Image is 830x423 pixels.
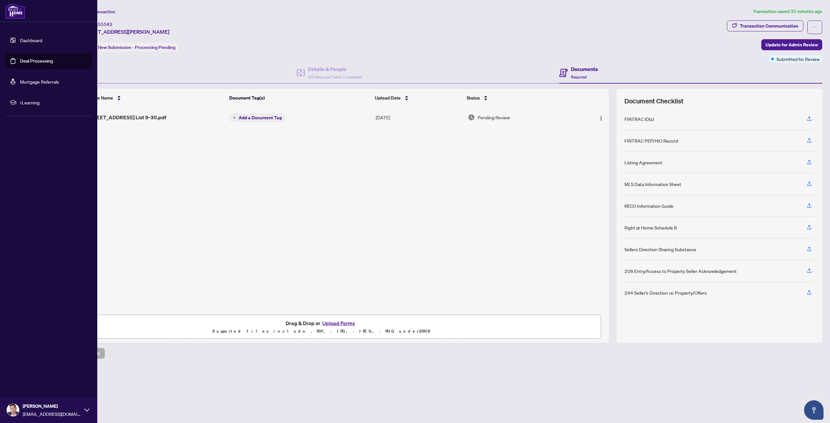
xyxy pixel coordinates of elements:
[81,9,115,15] span: View Transaction
[7,404,19,416] img: Profile Icon
[320,319,357,327] button: Upload Forms
[20,58,53,64] a: Deal Processing
[375,94,401,101] span: Upload Date
[308,65,362,73] h4: Details & People
[753,8,822,15] article: Transaction saved 35 minutes ago
[468,114,475,121] img: Document Status
[239,115,282,120] span: Add a Document Tag
[98,44,175,50] span: New Submission - Processing Pending
[765,40,818,50] span: Update for Admin Review
[373,107,465,128] td: [DATE]
[624,97,683,106] span: Document Checklist
[624,137,678,144] div: FINTRAC PEP/HIO Record
[624,202,673,209] div: RECO Information Guide
[740,21,798,31] div: Transaction Communication
[286,319,357,327] span: Drag & Drop or
[599,116,604,121] img: Logo
[624,289,707,296] div: 244 Seller’s Direction re: Property/Offers
[20,79,59,85] a: Mortgage Referrals
[467,94,480,101] span: Status
[308,75,362,79] span: 4/4 Required Fields Completed
[624,159,662,166] div: Listing Agreement
[23,403,81,410] span: [PERSON_NAME]
[478,114,510,121] span: Pending Review
[80,43,178,52] div: Status:
[230,114,285,122] button: Add a Document Tag
[20,99,88,106] span: rLearning
[23,410,81,417] span: [EMAIL_ADDRESS][DOMAIN_NAME]
[804,400,824,420] button: Open asap
[571,65,598,73] h4: Documents
[777,55,820,63] span: Submitted for Review
[85,113,166,121] span: [STREET_ADDRESS] List 9-30.pdf
[230,113,285,122] button: Add a Document Tag
[227,89,372,107] th: Document Tag(s)
[46,327,597,335] p: Supported files include .PDF, .JPG, .JPEG, .PNG under 25 MB
[464,89,575,107] th: Status
[624,181,681,188] div: MLS Data Information Sheet
[372,89,464,107] th: Upload Date
[98,21,113,27] span: 55542
[624,246,696,253] div: Sellers Direction Sharing Substance
[727,20,803,31] button: Transaction Communication
[42,315,601,339] span: Drag & Drop orUpload FormsSupported files include .PDF, .JPG, .JPEG, .PNG under25MB
[596,112,606,123] button: Logo
[624,224,677,231] div: Right at Home Schedule B
[20,37,42,43] a: Dashboard
[5,3,25,19] img: logo
[85,94,113,101] span: (1) File Name
[624,267,737,275] div: 208 Entry/Access to Property Seller Acknowledgement
[624,115,654,123] div: FINTRAC ID(s)
[761,39,822,50] button: Update for Admin Review
[82,89,227,107] th: (1) File Name
[233,116,236,119] span: plus
[812,25,817,29] span: ellipsis
[571,75,587,79] span: Required
[80,28,169,36] span: [STREET_ADDRESS][PERSON_NAME]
